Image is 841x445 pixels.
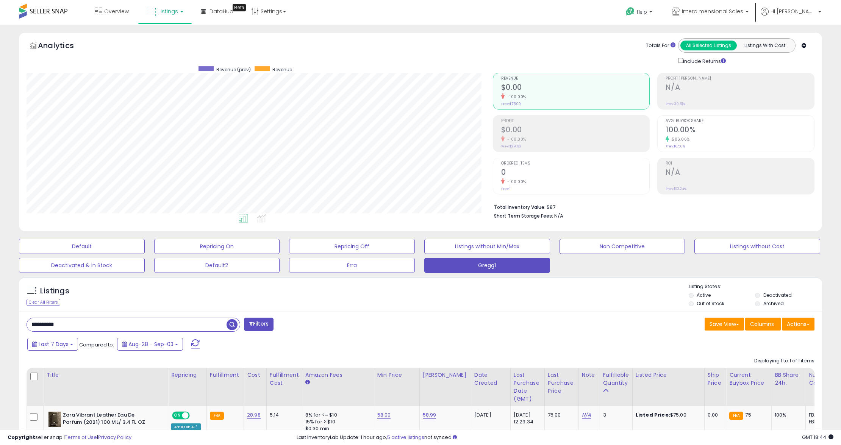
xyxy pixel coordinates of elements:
[646,42,675,49] div: Totals For
[666,77,814,81] span: Profit [PERSON_NAME]
[423,411,436,419] a: 58.99
[79,341,114,348] span: Compared to:
[763,300,784,307] label: Archived
[750,320,774,328] span: Columns
[377,371,416,379] div: Min Price
[736,41,793,50] button: Listings With Cost
[809,418,834,425] div: FBM: 1
[19,239,145,254] button: Default
[501,168,650,178] h2: 0
[98,434,131,441] a: Privacy Policy
[104,8,129,15] span: Overview
[666,186,686,191] small: Prev: 102.24%
[666,125,814,136] h2: 100.00%
[270,412,296,418] div: 5.14
[548,371,575,395] div: Last Purchase Price
[775,412,800,418] div: 100%
[48,412,61,427] img: 41dsnqJJAfL._SL40_.jpg
[289,239,415,254] button: Repricing Off
[289,258,415,273] button: Erra
[809,371,836,387] div: Num of Comp.
[377,411,391,419] a: 58.00
[501,77,650,81] span: Revenue
[27,338,78,351] button: Last 7 Days
[19,258,145,273] button: Deactivated & In Stock
[65,434,97,441] a: Terms of Use
[754,357,814,365] div: Displaying 1 to 1 of 1 items
[494,204,546,210] b: Total Inventory Value:
[305,371,371,379] div: Amazon Fees
[505,94,526,100] small: -100.00%
[424,258,550,273] button: Gregg1
[117,338,183,351] button: Aug-28 - Sep-03
[210,412,224,420] small: FBA
[729,371,768,387] div: Current Buybox Price
[39,340,69,348] span: Last 7 Days
[763,292,792,298] label: Deactivated
[708,371,723,387] div: Ship Price
[47,371,165,379] div: Title
[666,102,685,106] small: Prev: 39.51%
[666,83,814,93] h2: N/A
[270,371,299,387] div: Fulfillment Cost
[802,434,833,441] span: 2025-09-11 18:44 GMT
[8,434,35,441] strong: Copyright
[666,168,814,178] h2: N/A
[514,412,539,425] div: [DATE] 12:29:34
[501,125,650,136] h2: $0.00
[474,371,507,387] div: Date Created
[582,371,597,379] div: Note
[582,411,591,419] a: N/A
[705,318,744,331] button: Save View
[682,8,743,15] span: Interdimensional Sales
[40,286,69,296] h5: Listings
[171,371,203,379] div: Repricing
[666,119,814,123] span: Avg. Buybox Share
[729,412,743,420] small: FBA
[216,66,251,73] span: Revenue (prev)
[775,371,802,387] div: BB Share 24h.
[501,119,650,123] span: Profit
[154,239,280,254] button: Repricing On
[672,56,735,65] div: Include Returns
[501,186,511,191] small: Prev: 1
[636,411,670,418] b: Listed Price:
[636,412,699,418] div: $75.00
[423,371,468,379] div: [PERSON_NAME]
[761,8,821,25] a: Hi [PERSON_NAME]
[8,434,131,441] div: seller snap | |
[603,412,627,418] div: 3
[694,239,820,254] button: Listings without Cost
[173,412,182,419] span: ON
[697,292,711,298] label: Active
[189,412,201,419] span: OFF
[387,434,424,441] a: 5 active listings
[247,411,261,419] a: 28.98
[305,425,368,432] div: $0.30 min
[501,83,650,93] h2: $0.00
[247,371,263,379] div: Cost
[158,8,178,15] span: Listings
[514,371,541,403] div: Last Purchase Date (GMT)
[210,371,241,379] div: Fulfillment
[708,412,720,418] div: 0.00
[697,300,724,307] label: Out of Stock
[474,412,505,418] div: [DATE]
[745,411,751,418] span: 75
[244,318,274,331] button: Filters
[501,144,521,149] small: Prev: $29.63
[637,9,647,15] span: Help
[505,179,526,185] small: -100.00%
[494,202,809,211] li: $87
[603,371,629,387] div: Fulfillable Quantity
[305,418,368,425] div: 15% for > $10
[494,213,553,219] b: Short Term Storage Fees:
[666,161,814,166] span: ROI
[505,136,526,142] small: -100.00%
[680,41,737,50] button: All Selected Listings
[38,40,89,53] h5: Analytics
[554,212,563,219] span: N/A
[548,412,573,418] div: 75.00
[745,318,781,331] button: Columns
[620,1,660,25] a: Help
